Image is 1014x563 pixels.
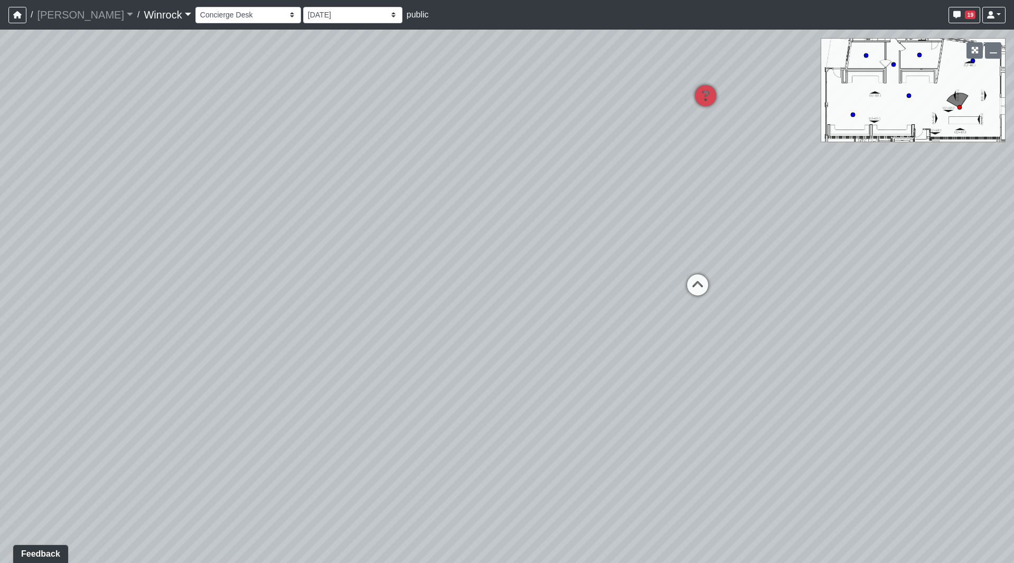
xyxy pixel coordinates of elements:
span: / [133,4,144,25]
span: public [407,10,429,19]
span: / [26,4,37,25]
iframe: Ybug feedback widget [8,542,70,563]
span: 19 [965,11,975,19]
a: Winrock [144,4,191,25]
button: 19 [949,7,980,23]
a: [PERSON_NAME] [37,4,133,25]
